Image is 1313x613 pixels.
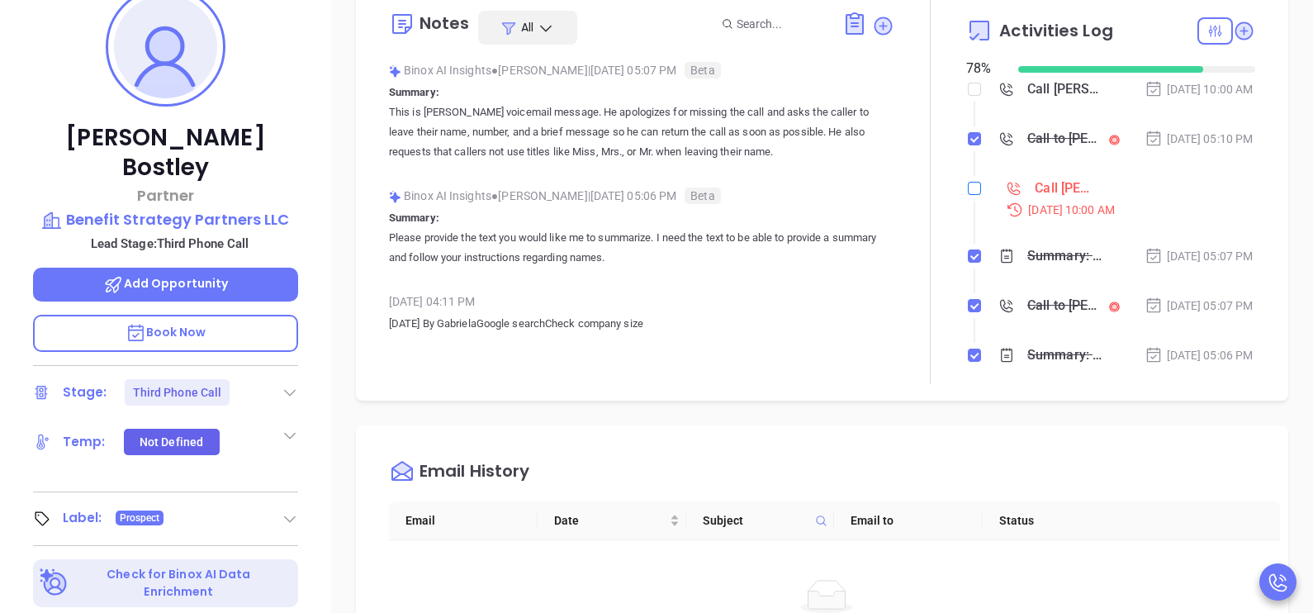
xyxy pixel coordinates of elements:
[389,102,894,162] p: This is [PERSON_NAME] voicemail message. He apologizes for missing the call and asks the caller t...
[40,568,69,597] img: Ai-Enrich-DaqCidB-.svg
[389,289,894,314] div: [DATE] 04:11 PM
[33,184,298,207] p: Partner
[491,189,499,202] span: ●
[1027,244,1102,268] div: Summary: This is [PERSON_NAME] voicemail message. He apologizes for missing the call and asks the...
[996,201,1255,219] div: [DATE] 10:00 AM
[419,15,470,31] div: Notes
[1027,293,1102,318] div: Call to [PERSON_NAME]
[1035,176,1089,201] div: Call [PERSON_NAME] to follow up
[419,463,529,485] div: Email History
[389,65,401,78] img: svg%3e
[133,379,222,406] div: Third Phone Call
[554,511,666,530] span: Date
[685,62,720,78] span: Beta
[126,324,206,340] span: Book Now
[389,211,439,224] b: Summary:
[33,208,298,231] a: Benefit Strategy Partners LLC
[389,314,894,334] p: [DATE] By GabrielaGoogle searchCheck company size
[140,429,203,455] div: Not Defined
[389,228,894,268] p: Please provide the text you would like me to summarize. I need the text to be able to provide a s...
[1027,126,1102,151] div: Call to [PERSON_NAME]
[389,183,894,208] div: Binox AI Insights [PERSON_NAME] | [DATE] 05:06 PM
[103,275,229,292] span: Add Opportunity
[538,501,686,540] th: Date
[1027,77,1102,102] div: Call [PERSON_NAME] to follow up
[63,430,106,454] div: Temp:
[63,380,107,405] div: Stage:
[834,501,983,540] th: Email to
[33,123,298,183] p: [PERSON_NAME] Bostley
[1145,346,1254,364] div: [DATE] 05:06 PM
[41,233,298,254] p: Lead Stage: Third Phone Call
[983,501,1131,540] th: Status
[1145,297,1254,315] div: [DATE] 05:07 PM
[63,506,102,530] div: Label:
[389,191,401,203] img: svg%3e
[389,501,538,540] th: Email
[737,15,824,33] input: Search...
[1145,130,1254,148] div: [DATE] 05:10 PM
[703,511,809,530] span: Subject
[999,22,1112,39] span: Activities Log
[491,64,499,77] span: ●
[120,509,160,527] span: Prospect
[1145,80,1254,98] div: [DATE] 10:00 AM
[521,19,533,36] span: All
[966,59,998,78] div: 78 %
[685,188,720,204] span: Beta
[389,86,439,98] b: Summary:
[71,566,287,601] p: Check for Binox AI Data Enrichment
[389,58,894,83] div: Binox AI Insights [PERSON_NAME] | [DATE] 05:07 PM
[1027,343,1102,368] div: Summary: Please provide the text you would like me to summarize. I need the text to be able to pr...
[1145,247,1254,265] div: [DATE] 05:07 PM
